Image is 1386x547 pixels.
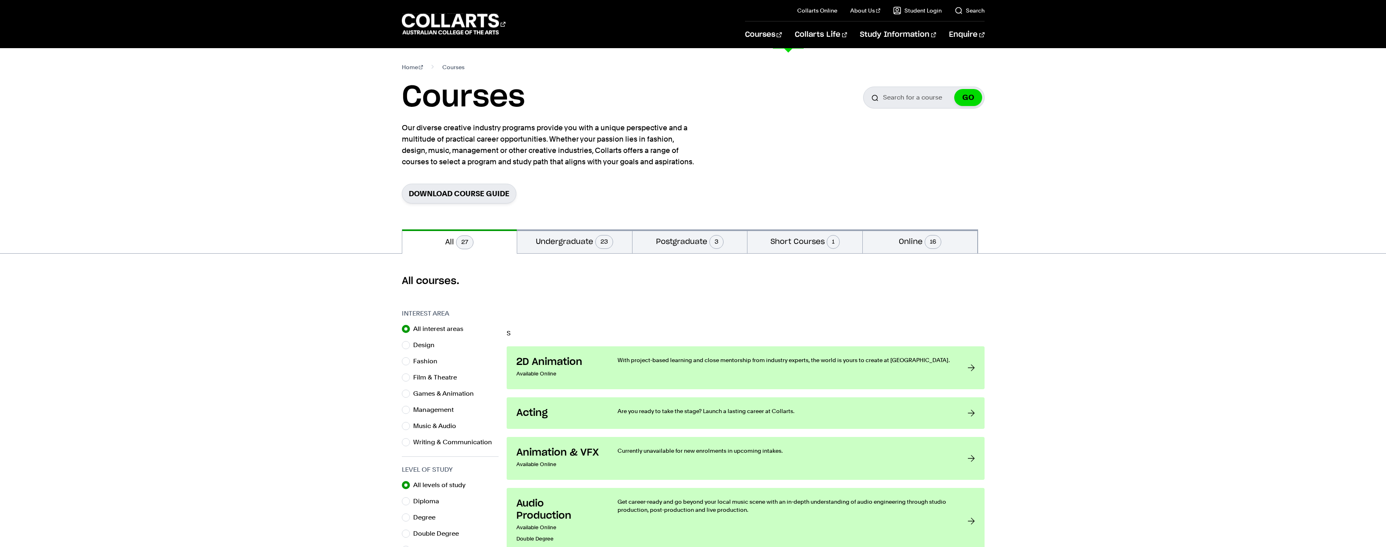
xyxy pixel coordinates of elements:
h3: Animation & VFX [516,447,601,459]
p: With project-based learning and close mentorship from industry experts, the world is yours to cre... [618,356,951,364]
button: Online16 [863,229,978,253]
label: Design [413,339,441,351]
a: Enquire [949,21,984,48]
label: Writing & Communication [413,437,499,448]
label: Games & Animation [413,388,480,399]
h3: Acting [516,407,601,419]
a: Collarts Life [795,21,847,48]
label: All interest areas [413,323,470,335]
div: Go to homepage [402,13,505,36]
p: Get career-ready and go beyond your local music scene with an in-depth understanding of audio eng... [618,498,951,514]
button: Undergraduate23 [517,229,632,253]
p: Available Online [516,368,601,380]
h3: Interest Area [402,309,499,318]
a: Collarts Online [797,6,837,15]
h3: Audio Production [516,498,601,522]
a: Student Login [893,6,942,15]
input: Search for a course [863,87,985,108]
span: 1 [827,235,840,249]
a: Courses [745,21,782,48]
a: Download Course Guide [402,184,516,204]
button: Short Courses1 [747,229,862,253]
p: S [507,330,985,337]
p: Our diverse creative industry programs provide you with a unique perspective and a multitude of p... [402,122,697,167]
a: About Us [850,6,880,15]
h3: 2D Animation [516,356,601,368]
a: Search [955,6,985,15]
a: Home [402,61,423,73]
label: Film & Theatre [413,372,463,383]
label: Management [413,404,460,416]
h2: All courses. [402,275,985,288]
span: 27 [456,235,473,249]
span: 16 [925,235,941,249]
span: 3 [709,235,724,249]
button: All27 [402,229,517,254]
label: Fashion [413,356,444,367]
p: Available Online [516,459,601,470]
h1: Courses [402,79,525,116]
a: Animation & VFX Available Online Currently unavailable for new enrolments in upcoming intakes. [507,437,985,480]
label: Double Degree [413,528,465,539]
p: Available Online [516,522,601,533]
p: Are you ready to take the stage? Launch a lasting career at Collarts. [618,407,951,415]
label: All levels of study [413,479,472,491]
label: Music & Audio [413,420,463,432]
label: Diploma [413,496,446,507]
a: Acting Are you ready to take the stage? Launch a lasting career at Collarts. [507,397,985,429]
h3: Level of Study [402,465,499,475]
span: 23 [595,235,613,249]
button: GO [954,89,982,106]
span: Courses [442,61,465,73]
p: Currently unavailable for new enrolments in upcoming intakes. [618,447,951,455]
a: 2D Animation Available Online With project-based learning and close mentorship from industry expe... [507,346,985,389]
button: Postgraduate3 [633,229,747,253]
p: Double Degree [516,533,601,545]
a: Study Information [860,21,936,48]
label: Degree [413,512,442,523]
